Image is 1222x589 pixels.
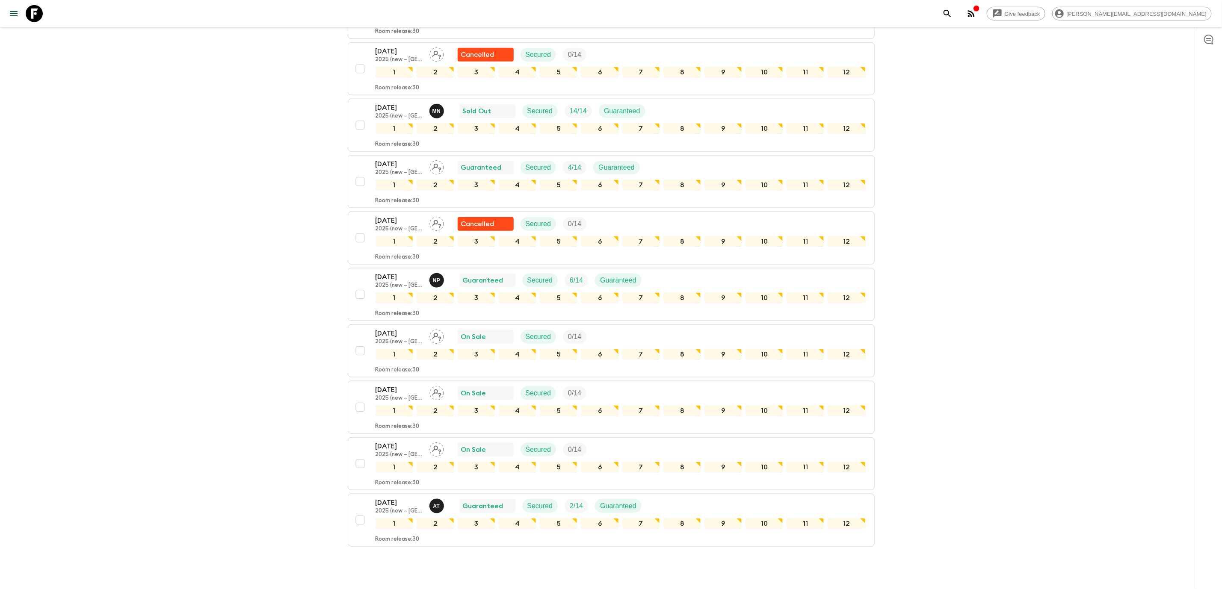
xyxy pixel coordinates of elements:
[526,445,551,455] p: Secured
[458,518,495,529] div: 3
[348,155,875,208] button: [DATE]2025 (new – [GEOGRAPHIC_DATA])Assign pack leaderGuaranteedSecuredTrip FillGuaranteed1234567...
[458,180,495,191] div: 3
[376,349,413,360] div: 1
[521,443,556,456] div: Secured
[376,508,423,515] p: 2025 (new – [GEOGRAPHIC_DATA])
[663,292,701,303] div: 8
[540,123,577,134] div: 5
[376,272,423,282] p: [DATE]
[565,104,592,118] div: Trip Fill
[663,67,701,78] div: 8
[461,50,494,60] p: Cancelled
[433,277,441,284] p: N P
[527,275,553,286] p: Secured
[376,451,423,458] p: 2025 (new – [GEOGRAPHIC_DATA])
[746,405,783,416] div: 10
[458,462,495,473] div: 3
[429,163,444,170] span: Assign pack leader
[521,386,556,400] div: Secured
[429,499,446,513] button: AT
[461,219,494,229] p: Cancelled
[704,123,742,134] div: 9
[376,328,423,339] p: [DATE]
[828,518,865,529] div: 12
[429,332,444,339] span: Assign pack leader
[417,123,454,134] div: 2
[663,349,701,360] div: 8
[417,236,454,247] div: 2
[746,180,783,191] div: 10
[376,236,413,247] div: 1
[376,159,423,169] p: [DATE]
[417,292,454,303] div: 2
[526,219,551,229] p: Secured
[376,123,413,134] div: 1
[376,28,420,35] p: Room release: 30
[526,162,551,173] p: Secured
[376,405,413,416] div: 1
[376,292,413,303] div: 1
[622,349,660,360] div: 7
[458,48,514,62] div: Flash Pack cancellation
[581,123,618,134] div: 6
[704,462,742,473] div: 9
[787,405,824,416] div: 11
[598,162,635,173] p: Guaranteed
[429,50,444,57] span: Assign pack leader
[527,106,553,116] p: Secured
[348,437,875,490] button: [DATE]2025 (new – [GEOGRAPHIC_DATA])Assign pack leaderOn SaleSecuredTrip Fill123456789101112Room ...
[570,501,583,511] p: 2 / 14
[348,324,875,377] button: [DATE]2025 (new – [GEOGRAPHIC_DATA])Assign pack leaderOn SaleSecuredTrip Fill123456789101112Room ...
[563,161,586,174] div: Trip Fill
[376,462,413,473] div: 1
[1062,11,1211,17] span: [PERSON_NAME][EMAIL_ADDRESS][DOMAIN_NAME]
[704,67,742,78] div: 9
[540,67,577,78] div: 5
[417,349,454,360] div: 2
[526,50,551,60] p: Secured
[458,236,495,247] div: 3
[540,405,577,416] div: 5
[581,349,618,360] div: 6
[704,518,742,529] div: 9
[499,405,536,416] div: 4
[663,180,701,191] div: 8
[540,349,577,360] div: 5
[1052,7,1212,21] div: [PERSON_NAME][EMAIL_ADDRESS][DOMAIN_NAME]
[376,441,423,451] p: [DATE]
[463,501,503,511] p: Guaranteed
[581,518,618,529] div: 6
[348,268,875,321] button: [DATE]2025 (new – [GEOGRAPHIC_DATA])Naoko PogedeGuaranteedSecuredTrip FillGuaranteed1234567891011...
[463,275,503,286] p: Guaranteed
[622,123,660,134] div: 7
[376,536,420,543] p: Room release: 30
[987,7,1045,21] a: Give feedback
[429,501,446,508] span: Ayaka Tsukamoto
[828,236,865,247] div: 12
[565,274,588,287] div: Trip Fill
[746,349,783,360] div: 10
[568,445,581,455] p: 0 / 14
[622,67,660,78] div: 7
[376,141,420,148] p: Room release: 30
[568,388,581,398] p: 0 / 14
[499,518,536,529] div: 4
[461,332,486,342] p: On Sale
[429,389,444,395] span: Assign pack leader
[570,275,583,286] p: 6 / 14
[376,180,413,191] div: 1
[570,106,587,116] p: 14 / 14
[704,405,742,416] div: 9
[565,499,588,513] div: Trip Fill
[458,123,495,134] div: 3
[522,274,558,287] div: Secured
[521,161,556,174] div: Secured
[417,67,454,78] div: 2
[499,462,536,473] div: 4
[540,518,577,529] div: 5
[348,99,875,152] button: [DATE]2025 (new – [GEOGRAPHIC_DATA])Maho NagaredaSold OutSecuredTrip FillGuaranteed12345678910111...
[622,292,660,303] div: 7
[432,108,441,115] p: M N
[376,169,423,176] p: 2025 (new – [GEOGRAPHIC_DATA])
[581,405,618,416] div: 6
